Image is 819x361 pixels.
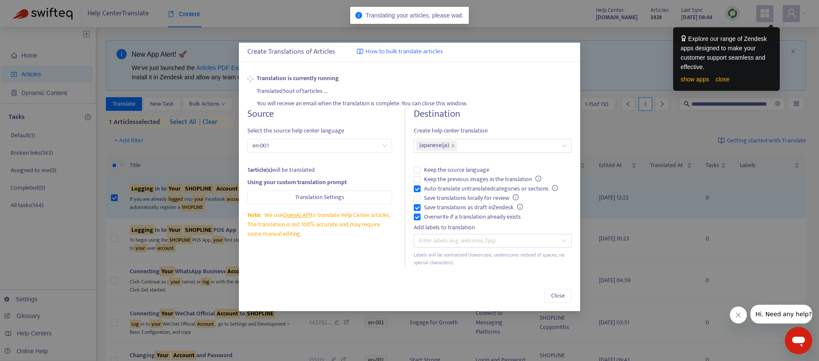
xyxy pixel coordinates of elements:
[451,144,455,148] span: close
[247,126,392,136] span: Select the source help center language
[551,291,565,300] span: Close
[295,193,344,202] span: Translation Settings
[517,204,523,210] span: info-circle
[414,108,572,120] h4: Destination
[785,327,812,354] iframe: メッセージングウィンドウを開くボタン
[421,175,545,184] span: Keep the previous images in the translation
[544,289,572,303] button: Close
[357,47,443,57] a: How to bulk translate articles
[414,223,572,232] div: Add labels to translation
[247,165,272,175] strong: 1 article(s)
[253,139,387,152] span: en-001
[681,34,772,72] div: Explore our range of Zendesk apps designed to make your customer support seamless and effective.
[366,12,464,19] span: Translating your articles, please wait.
[419,141,449,151] span: Japanese ( ja )
[247,108,392,120] h4: Source
[247,47,572,57] div: Create Translations of Articles
[247,191,392,204] button: Translation Settings
[257,96,572,109] div: You will receive an email when the translation is complete. You can close this window.
[421,203,526,212] span: Save translations as draft in Zendesk
[414,251,572,267] div: Labels will be normalized (lowercase, underscores instead of spaces, no special characters).
[421,165,493,175] span: Keep the source language
[513,194,519,200] span: info-circle
[366,47,443,57] span: How to bulk translate articles
[257,74,572,83] strong: Translation is currently running
[421,212,524,222] span: Overwrite if a translation already exists
[247,165,392,175] div: will be translated
[257,83,572,96] div: Translated 5 out of 5 articles ...
[414,126,572,136] span: Create help center translation
[421,184,561,193] span: Auto-translate untranslated categories or sections
[247,211,392,239] div: We use to translate Help Center articles. The translation is not 100% accurate and may require so...
[750,305,812,323] iframe: 会社からのメッセージ
[247,178,392,187] div: Using your custom translation prompt
[681,76,709,83] a: show apps
[730,306,747,323] iframe: メッセージを閉じる
[355,12,362,19] span: info-circle
[552,185,558,191] span: info-circle
[715,76,729,83] a: close
[283,210,311,220] a: OpenAI API
[421,193,522,203] span: Save translations locally for review
[357,48,363,55] img: image-link
[535,176,541,182] span: info-circle
[247,210,261,220] span: Note:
